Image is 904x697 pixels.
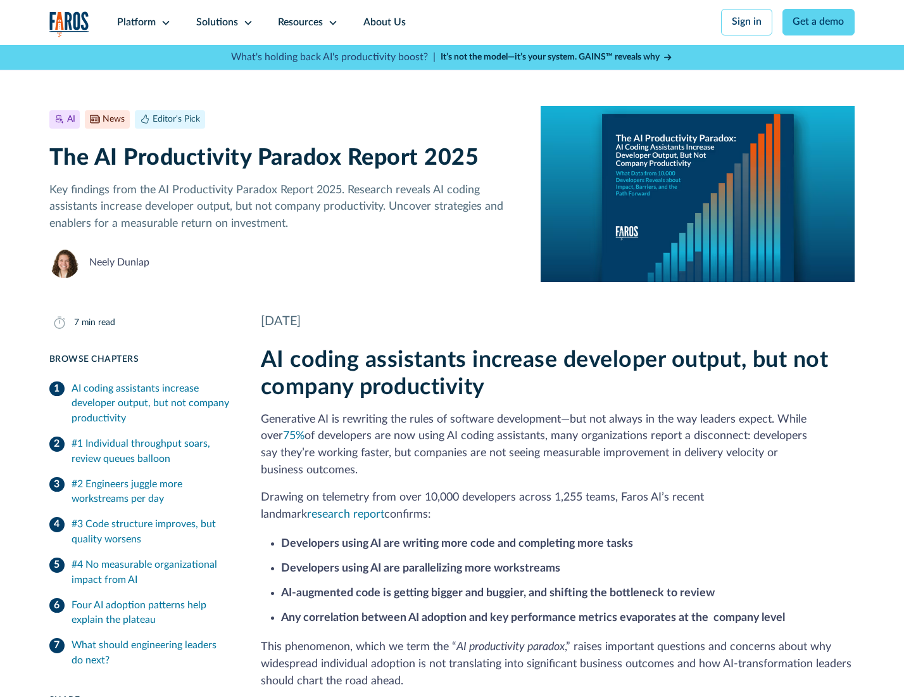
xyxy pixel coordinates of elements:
[283,430,304,441] a: 75%
[261,639,855,689] p: This phenomenon, which we term the “ ,” raises important questions and concerns about why widespr...
[278,15,323,30] div: Resources
[72,381,230,427] div: AI coding assistants increase developer output, but not company productivity
[261,411,855,479] p: Generative AI is rewriting the rules of software development—but not always in the way leaders ex...
[49,353,230,366] div: Browse Chapters
[281,612,785,623] strong: Any correlation between AI adoption and key performance metrics evaporates at the company level
[49,432,230,472] a: #1 Individual throughput soars, review queues balloon
[307,509,384,520] a: research report
[72,598,230,629] div: Four AI adoption patterns help explain the plateau
[72,638,230,668] div: What should engineering leaders do next?
[72,477,230,508] div: #2 Engineers juggle more workstreams per day
[49,248,80,278] img: Neely Dunlap
[49,472,230,513] a: #2 Engineers juggle more workstreams per day
[67,113,75,126] div: AI
[441,51,674,64] a: It’s not the model—it’s your system. GAINS™ reveals why
[541,106,855,282] img: A report cover on a blue background. The cover reads:The AI Productivity Paradox: AI Coding Assis...
[72,517,230,547] div: #3 Code structure improves, but quality worsens
[89,255,149,271] div: Neely Dunlap
[74,316,79,329] div: 7
[49,144,521,172] h1: The AI Productivity Paradox Report 2025
[82,316,115,329] div: min read
[281,563,560,573] strong: Developers using AI are parallelizing more workstreams
[117,15,156,30] div: Platform
[49,593,230,634] a: Four AI adoption patterns help explain the plateau
[72,437,230,467] div: #1 Individual throughput soars, review queues balloon
[231,50,436,65] p: What's holding back AI's productivity boost? |
[153,113,200,126] div: Editor's Pick
[72,558,230,588] div: #4 No measurable organizational impact from AI
[49,376,230,432] a: AI coding assistants increase developer output, but not company productivity
[103,113,125,126] div: News
[456,641,565,652] em: AI productivity paradox
[49,633,230,674] a: What should engineering leaders do next?
[49,553,230,593] a: #4 No measurable organizational impact from AI
[49,512,230,553] a: #3 Code structure improves, but quality worsens
[49,182,521,233] p: Key findings from the AI Productivity Paradox Report 2025. Research reveals AI coding assistants ...
[721,9,772,35] a: Sign in
[261,489,855,523] p: Drawing on telemetry from over 10,000 developers across 1,255 teams, Faros AI’s recent landmark c...
[281,538,633,549] strong: Developers using AI are writing more code and completing more tasks
[261,347,855,401] h2: AI coding assistants increase developer output, but not company productivity
[49,11,90,37] img: Logo of the analytics and reporting company Faros.
[782,9,855,35] a: Get a demo
[196,15,238,30] div: Solutions
[49,11,90,37] a: home
[281,587,715,598] strong: AI-augmented code is getting bigger and buggier, and shifting the bottleneck to review
[441,53,660,61] strong: It’s not the model—it’s your system. GAINS™ reveals why
[261,312,855,331] div: [DATE]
